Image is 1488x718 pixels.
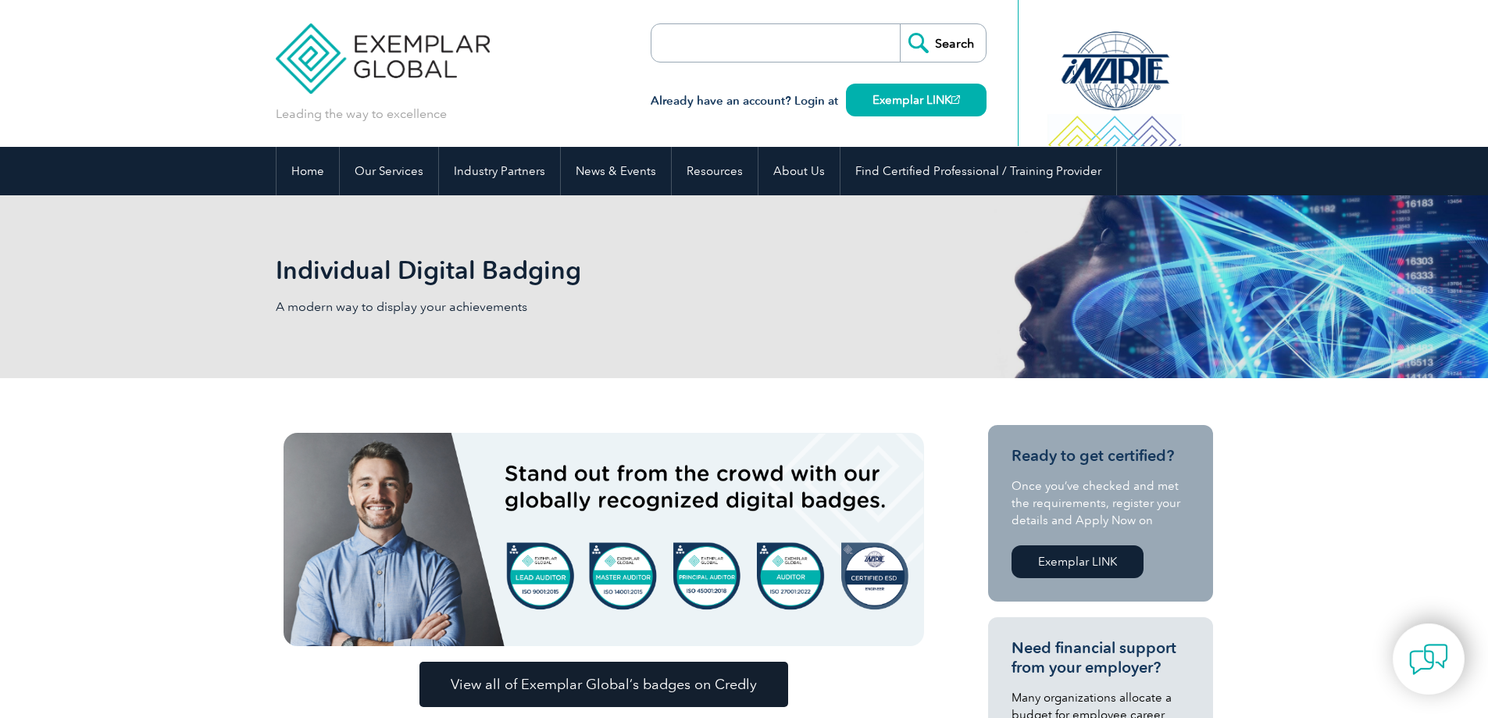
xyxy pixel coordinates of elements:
[276,298,744,316] p: A modern way to display your achievements
[1012,545,1144,578] a: Exemplar LINK
[840,147,1116,195] a: Find Certified Professional / Training Provider
[340,147,438,195] a: Our Services
[561,147,671,195] a: News & Events
[846,84,987,116] a: Exemplar LINK
[277,147,339,195] a: Home
[758,147,840,195] a: About Us
[276,258,932,283] h2: Individual Digital Badging
[900,24,986,62] input: Search
[672,147,758,195] a: Resources
[276,105,447,123] p: Leading the way to excellence
[439,147,560,195] a: Industry Partners
[951,95,960,104] img: open_square.png
[651,91,987,111] h3: Already have an account? Login at
[451,677,757,691] span: View all of Exemplar Global’s badges on Credly
[419,662,788,707] a: View all of Exemplar Global’s badges on Credly
[1012,446,1190,466] h3: Ready to get certified?
[1409,640,1448,679] img: contact-chat.png
[284,433,924,646] img: badges
[1012,477,1190,529] p: Once you’ve checked and met the requirements, register your details and Apply Now on
[1012,638,1190,677] h3: Need financial support from your employer?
